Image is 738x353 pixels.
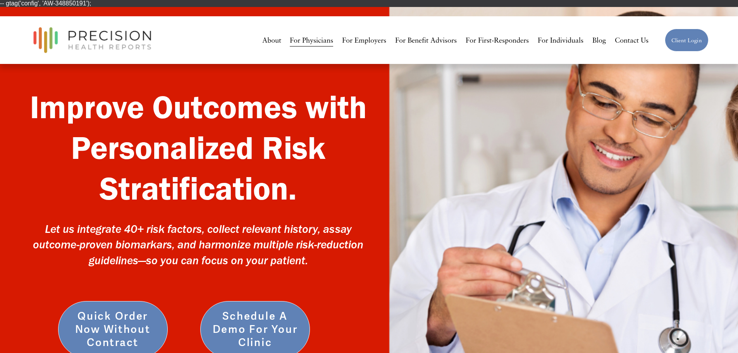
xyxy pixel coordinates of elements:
a: For Employers [342,33,386,47]
a: For First-Responders [466,33,529,47]
a: Client Login [665,29,709,52]
a: For Individuals [538,33,583,47]
a: About [262,33,281,47]
em: Let us integrate 40+ risk factors, collect relevant history, assay outcome-proven biomarkars, and... [33,222,366,267]
a: For Benefit Advisors [395,33,457,47]
a: Blog [592,33,606,47]
a: Contact Us [615,33,649,47]
strong: Improve Outcomes with Personalized Risk Stratification. [30,87,375,208]
img: Precision Health Reports [29,24,155,57]
a: For Physicians [290,33,333,47]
